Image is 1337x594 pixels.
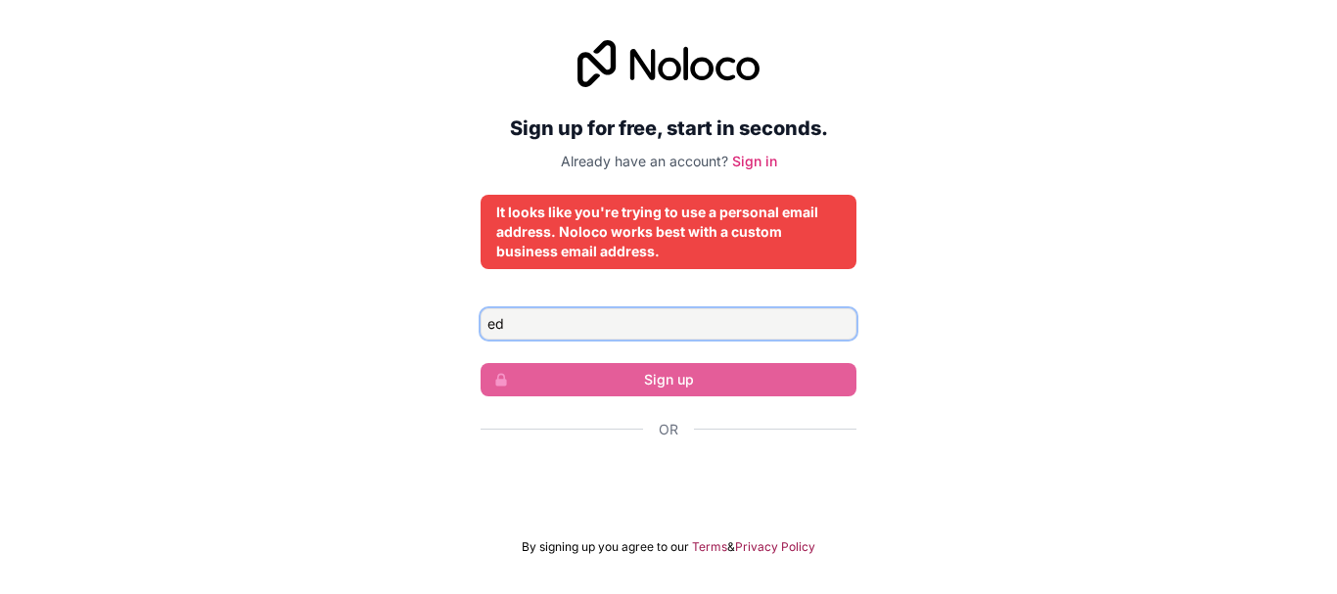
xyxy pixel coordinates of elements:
[481,363,856,396] button: Sign up
[481,308,856,340] input: Email address
[522,539,689,555] span: By signing up you agree to our
[496,203,841,261] div: It looks like you're trying to use a personal email address. Noloco works best with a custom busi...
[659,420,678,439] span: Or
[735,539,815,555] a: Privacy Policy
[481,111,856,146] h2: Sign up for free, start in seconds.
[727,539,735,555] span: &
[561,153,728,169] span: Already have an account?
[732,153,777,169] a: Sign in
[471,461,866,504] iframe: Sign in with Google Button
[692,539,727,555] a: Terms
